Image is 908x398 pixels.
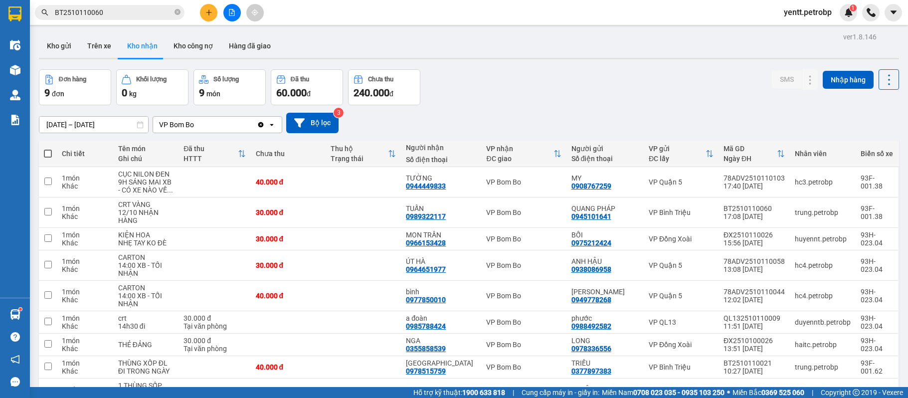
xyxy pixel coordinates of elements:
div: crt [118,314,174,322]
div: 30.000 đ [183,314,245,322]
div: 93F-001.38 [861,204,893,220]
div: 14:00 XB - TỐI NHẬN [118,261,174,277]
div: phước [571,314,639,322]
div: ĐX2510110026 [724,231,785,239]
div: Khác [62,367,108,375]
div: 0977850010 [406,296,446,304]
span: 1 [851,4,855,11]
div: VP Quận 5 [649,261,714,269]
div: MON TRẦN [406,231,476,239]
div: 13:51 [DATE] [724,345,785,353]
div: THẺ ĐẢNG [118,341,174,349]
div: VP Đồng Xoài [649,235,714,243]
span: file-add [228,9,235,16]
button: Nhập hàng [823,71,874,89]
div: 40.000 đ [256,178,321,186]
span: message [10,377,20,387]
span: close-circle [175,8,181,17]
span: 0 [122,87,127,99]
div: Nhân viên [795,150,851,158]
div: 0938086958 [571,265,611,273]
button: Đơn hàng9đơn [39,69,111,105]
div: 17:08 [DATE] [724,212,785,220]
div: 9H SÁNG MAI XB - CÓ XE NÀO VỀ XE ĐÓ [118,178,174,194]
button: Bộ lọc [286,113,339,133]
div: Khác [62,239,108,247]
div: Chi tiết [62,150,108,158]
button: Trên xe [79,34,119,58]
div: 93H-023.04 [861,337,893,353]
input: Select a date range. [39,117,148,133]
span: đ [307,90,311,98]
span: | [812,387,813,398]
div: 0978336556 [571,345,611,353]
div: bình [406,288,476,296]
div: 1 món [62,174,108,182]
div: haitc.petrobp [795,341,851,349]
div: 30.000 đ [256,261,321,269]
div: TRIỀU [571,359,639,367]
div: ANH HẬU [571,257,639,265]
div: VP QL13 [649,318,714,326]
button: Khối lượng0kg [116,69,188,105]
button: Đã thu60.000đ [271,69,343,105]
button: Hàng đã giao [221,34,279,58]
div: VP Bom Bo [486,292,561,300]
div: TƯỜNG [406,174,476,182]
th: Toggle SortBy [179,141,250,167]
div: Khác [62,182,108,190]
div: Ghi chú [118,155,174,163]
div: Tại văn phòng [183,322,245,330]
button: file-add [223,4,241,21]
div: 0945101641 [571,212,611,220]
div: trung.petrobp [795,208,851,216]
th: Toggle SortBy [719,141,790,167]
span: Cung cấp máy in - giấy in: [522,387,599,398]
div: Tại văn phòng [183,345,245,353]
div: 1 món [62,337,108,345]
button: aim [246,4,264,21]
img: solution-icon [10,115,20,125]
span: 9 [199,87,204,99]
div: CỤC NILON ĐEN [118,170,174,178]
div: 93H-023.04 [861,231,893,247]
span: 240.000 [354,87,389,99]
div: LONG [571,337,639,345]
button: Kho nhận [119,34,166,58]
div: Người gửi [571,145,639,153]
button: Kho gửi [39,34,79,58]
span: ⚪️ [727,391,730,395]
div: SEOUL [406,359,476,367]
div: 1 món [62,204,108,212]
div: VP nhận [486,145,553,153]
img: warehouse-icon [10,309,20,320]
svg: Clear value [257,121,265,129]
div: Khác [62,322,108,330]
span: Miền Nam [602,387,725,398]
div: 14:00 XB - TỐI NHẬN [118,292,174,308]
div: trung.petrobp [795,363,851,371]
img: warehouse-icon [10,90,20,100]
span: caret-down [889,8,898,17]
div: Tên món [118,145,174,153]
div: 0377897383 [571,367,611,375]
div: 14h30 đi [118,322,174,330]
div: Khác [62,212,108,220]
span: | [513,387,514,398]
div: 93H-023.04 [861,257,893,273]
span: ... [167,186,173,194]
input: Tìm tên, số ĐT hoặc mã đơn [55,7,173,18]
div: VP Bom Bo [486,341,561,349]
span: yentt.petrobp [776,6,840,18]
span: notification [10,355,20,364]
div: KIỆN HOA [118,231,174,239]
span: Hỗ trợ kỹ thuật: [413,387,505,398]
div: 1 THÙNG SỐP [118,382,174,390]
th: Toggle SortBy [644,141,719,167]
sup: 1 [19,308,22,311]
img: warehouse-icon [10,65,20,75]
div: BỐI [571,231,639,239]
div: 0964651977 [406,265,446,273]
th: Toggle SortBy [326,141,401,167]
div: Đã thu [183,145,237,153]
